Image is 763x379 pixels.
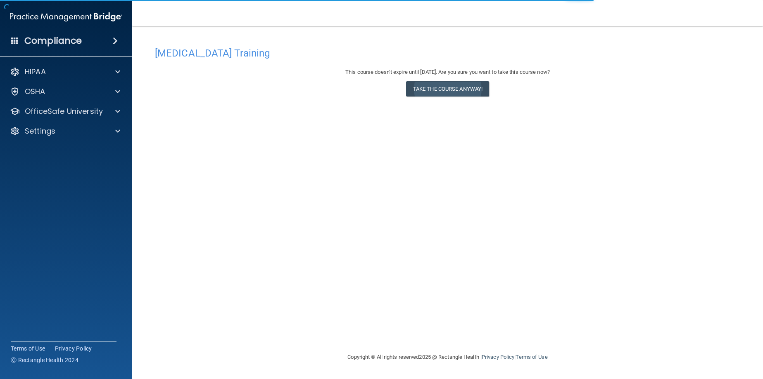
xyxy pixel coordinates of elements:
[155,48,740,59] h4: [MEDICAL_DATA] Training
[10,87,120,97] a: OSHA
[10,67,120,77] a: HIPAA
[10,126,120,136] a: Settings
[10,9,122,25] img: PMB logo
[516,354,547,360] a: Terms of Use
[25,126,55,136] p: Settings
[25,87,45,97] p: OSHA
[24,35,82,47] h4: Compliance
[482,354,514,360] a: Privacy Policy
[406,81,489,97] button: Take the course anyway!
[10,106,120,116] a: OfficeSafe University
[25,106,103,116] p: OfficeSafe University
[155,67,740,77] div: This course doesn’t expire until [DATE]. Are you sure you want to take this course now?
[55,344,92,353] a: Privacy Policy
[297,344,599,370] div: Copyright © All rights reserved 2025 @ Rectangle Health | |
[11,344,45,353] a: Terms of Use
[25,67,46,77] p: HIPAA
[11,356,78,364] span: Ⓒ Rectangle Health 2024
